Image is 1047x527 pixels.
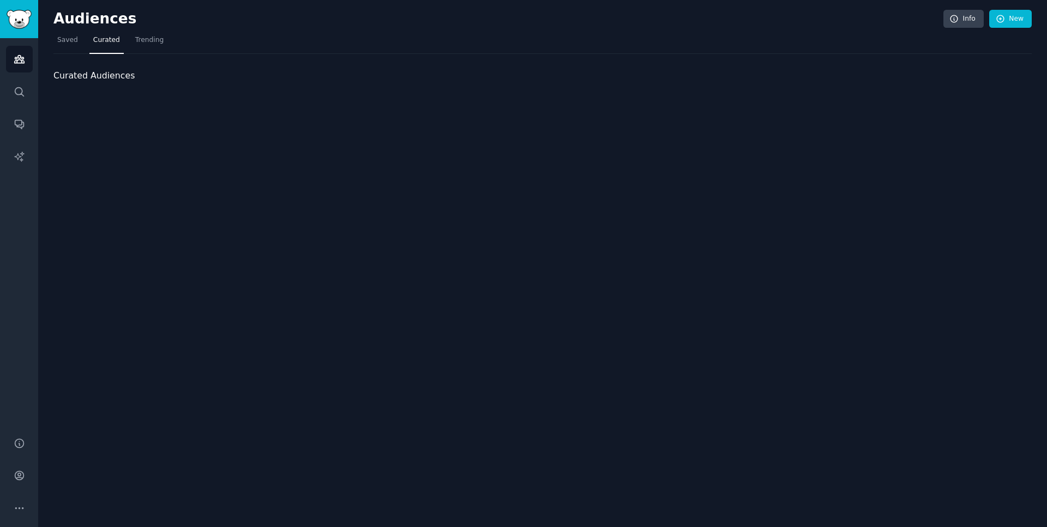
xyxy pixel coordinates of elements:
span: Curated Audiences [53,69,135,83]
a: Trending [131,32,167,54]
span: Saved [57,35,78,45]
a: Info [943,10,984,28]
span: Trending [135,35,164,45]
a: Saved [53,32,82,54]
a: New [989,10,1032,28]
a: Curated [89,32,124,54]
img: GummySearch logo [7,10,32,29]
span: Curated [93,35,120,45]
h2: Audiences [53,10,943,28]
